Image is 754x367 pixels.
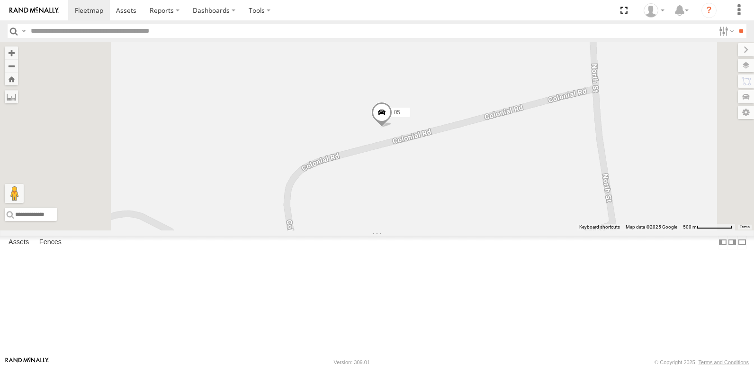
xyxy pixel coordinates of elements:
[626,224,677,229] span: Map data ©2025 Google
[5,184,24,203] button: Drag Pegman onto the map to open Street View
[334,359,370,365] div: Version: 309.01
[5,59,18,73] button: Zoom out
[5,73,18,85] button: Zoom Home
[5,90,18,103] label: Measure
[738,106,754,119] label: Map Settings
[4,236,34,249] label: Assets
[737,236,747,249] label: Hide Summary Table
[35,236,66,249] label: Fences
[715,24,736,38] label: Search Filter Options
[718,236,727,249] label: Dock Summary Table to the Left
[20,24,27,38] label: Search Query
[740,225,750,229] a: Terms (opens in new tab)
[727,236,737,249] label: Dock Summary Table to the Right
[655,359,749,365] div: © Copyright 2025 -
[5,46,18,59] button: Zoom in
[394,110,400,116] span: 05
[699,359,749,365] a: Terms and Conditions
[579,224,620,230] button: Keyboard shortcuts
[9,7,59,14] img: rand-logo.svg
[701,3,717,18] i: ?
[680,224,735,230] button: Map Scale: 500 m per 71 pixels
[5,358,49,367] a: Visit our Website
[683,224,697,229] span: 500 m
[640,3,668,18] div: Mike Gleason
